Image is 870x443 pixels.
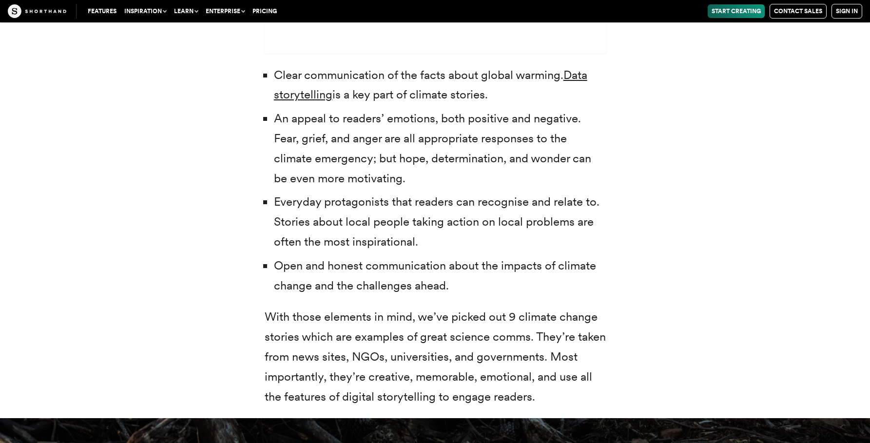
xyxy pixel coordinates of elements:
li: Open and honest communication about the impacts of climate change and the challenges ahead. [274,256,606,296]
button: Enterprise [202,4,249,18]
img: The Craft [8,4,66,18]
a: Contact Sales [770,4,827,19]
a: Data storytelling [274,68,587,102]
a: Features [84,4,120,18]
p: With those elements in mind, we’ve picked out 9 climate change stories which are examples of grea... [265,307,606,406]
button: Inspiration [120,4,170,18]
li: Clear communication of the facts about global warming. is a key part of climate stories. [274,65,606,105]
li: An appeal to readers’ emotions, both positive and negative. Fear, grief, and anger are all approp... [274,109,606,188]
li: Everyday protagonists that readers can recognise and relate to. Stories about local people taking... [274,192,606,251]
a: Sign in [831,4,862,19]
a: Start Creating [708,4,765,18]
button: Learn [170,4,202,18]
a: Pricing [249,4,281,18]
